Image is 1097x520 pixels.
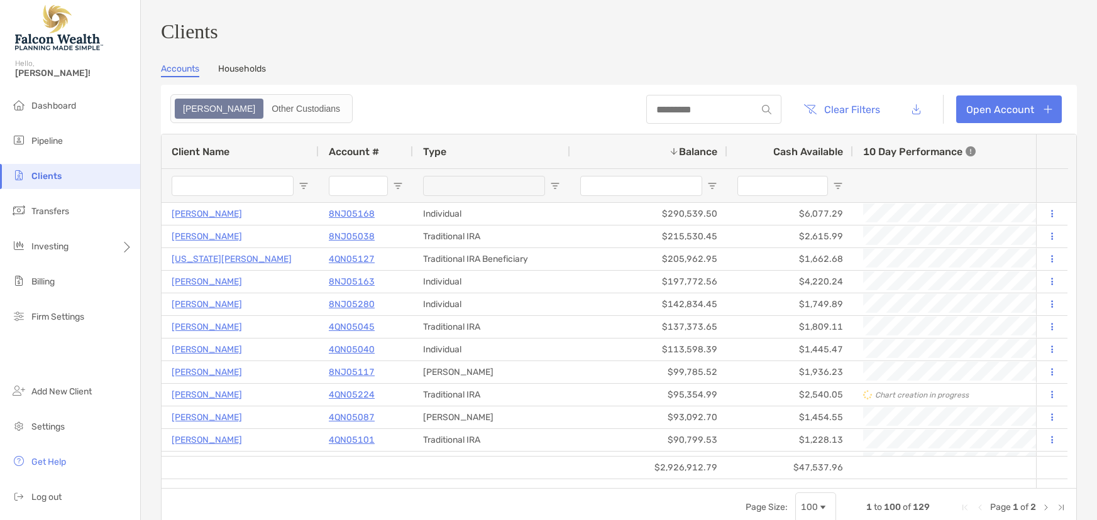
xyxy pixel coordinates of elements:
div: 10 Day Performance [863,134,976,168]
a: [PERSON_NAME] [172,274,242,290]
button: Open Filter Menu [707,181,717,191]
div: $290,539.50 [570,203,727,225]
div: $137,373.65 [570,316,727,338]
div: $2,926,912.79 [570,457,727,479]
div: Previous Page [975,502,985,512]
img: logout icon [11,489,26,504]
span: 100 [884,502,901,512]
div: [PERSON_NAME] [413,406,570,428]
span: Transfers [31,206,69,217]
div: $1,365.21 [727,452,853,474]
input: Client Name Filter Input [172,176,294,196]
div: $2,615.99 [727,225,853,247]
div: segmented control [170,94,353,123]
a: Accounts [161,63,199,77]
span: Firm Settings [31,311,84,322]
span: Account # [329,146,379,158]
span: Add New Client [31,386,92,397]
span: 1 [1013,502,1018,512]
div: $1,662.68 [727,248,853,270]
a: 8NJ05163 [329,274,375,290]
a: 8NJ05117 [329,364,375,380]
a: 4QN05087 [329,409,375,425]
div: $1,445.47 [727,339,853,360]
a: [PERSON_NAME] [172,206,242,222]
button: Open Filter Menu [833,181,843,191]
div: Traditional IRA [413,429,570,451]
div: Traditional IRA [413,225,570,247]
span: 1 [866,502,872,512]
div: Traditional IRA Beneficiary [413,248,570,270]
div: $93,092.70 [570,406,727,428]
img: billing icon [11,273,26,288]
div: $142,834.45 [570,293,727,315]
button: Open Filter Menu [393,181,403,191]
img: get-help icon [11,453,26,469]
div: $1,749.89 [727,293,853,315]
span: 2 [1030,502,1036,512]
div: $2,540.05 [727,384,853,406]
div: $113,598.39 [570,339,727,360]
a: 4QN05224 [329,387,375,403]
a: [PERSON_NAME] [172,455,242,470]
input: Cash Available Filter Input [737,176,828,196]
div: $205,962.95 [570,248,727,270]
input: Balance Filter Input [580,176,702,196]
span: Page [990,502,1011,512]
p: [PERSON_NAME] [172,387,242,403]
a: [PERSON_NAME] [172,342,242,357]
span: of [903,502,911,512]
p: [PERSON_NAME] [172,296,242,312]
img: Falcon Wealth Planning Logo [15,5,103,50]
button: Open Filter Menu [550,181,560,191]
div: 100 [801,502,818,512]
img: settings icon [11,418,26,433]
div: $1,228.13 [727,429,853,451]
div: First Page [960,502,970,512]
span: Dashboard [31,100,76,111]
p: [PERSON_NAME] [172,432,242,448]
a: 8NJ05168 [329,206,375,222]
div: Last Page [1056,502,1066,512]
a: 4QN05101 [329,432,375,448]
div: Page Size: [746,502,788,512]
a: 4QN05045 [329,319,375,335]
a: Households [218,63,266,77]
div: Traditional IRA [413,316,570,338]
a: [PERSON_NAME] [172,364,242,380]
div: Individual [413,271,570,293]
div: Other Custodians [265,100,347,117]
p: 4QN05127 [329,251,375,267]
p: Chart creation in progress [875,391,969,399]
div: $99,785.52 [570,361,727,383]
span: 129 [913,502,930,512]
div: Individual [413,293,570,315]
p: 8NJ05037 [329,455,375,470]
p: [PERSON_NAME] [172,319,242,335]
div: $215,530.45 [570,225,727,247]
img: pipeline icon [11,133,26,148]
input: Account # Filter Input [329,176,388,196]
span: Settings [31,421,65,432]
p: 8NJ05280 [329,296,375,312]
div: Individual [413,203,570,225]
div: $1,936.23 [727,361,853,383]
a: [US_STATE][PERSON_NAME] [172,251,292,267]
div: Zoe [176,100,262,117]
a: 8NJ05038 [329,229,375,244]
div: $90,799.53 [570,429,727,451]
div: [PERSON_NAME] [413,452,570,474]
div: $47,537.96 [727,457,853,479]
span: Cash Available [773,146,843,158]
span: to [874,502,882,512]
